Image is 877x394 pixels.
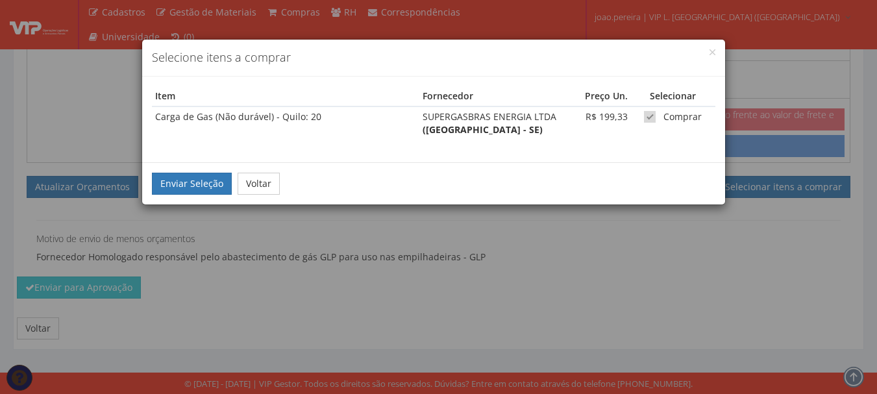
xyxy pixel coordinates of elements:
[560,106,631,140] td: R$ 199,33
[710,49,715,55] button: Close
[419,106,560,140] td: SUPERGASBRAS ENERGIA LTDA
[152,86,419,106] th: Item
[152,49,715,66] h4: Selecione itens a comprar
[631,86,715,106] th: Selecionar
[152,173,232,195] button: Enviar Seleção
[644,110,702,123] label: Comprar
[152,106,419,140] td: Carga de Gas (Não durável) - Quilo: 20
[238,173,280,195] button: Voltar
[560,86,631,106] th: Preço Un.
[419,86,560,106] th: Fornecedor
[423,123,543,136] strong: ([GEOGRAPHIC_DATA] - SE)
